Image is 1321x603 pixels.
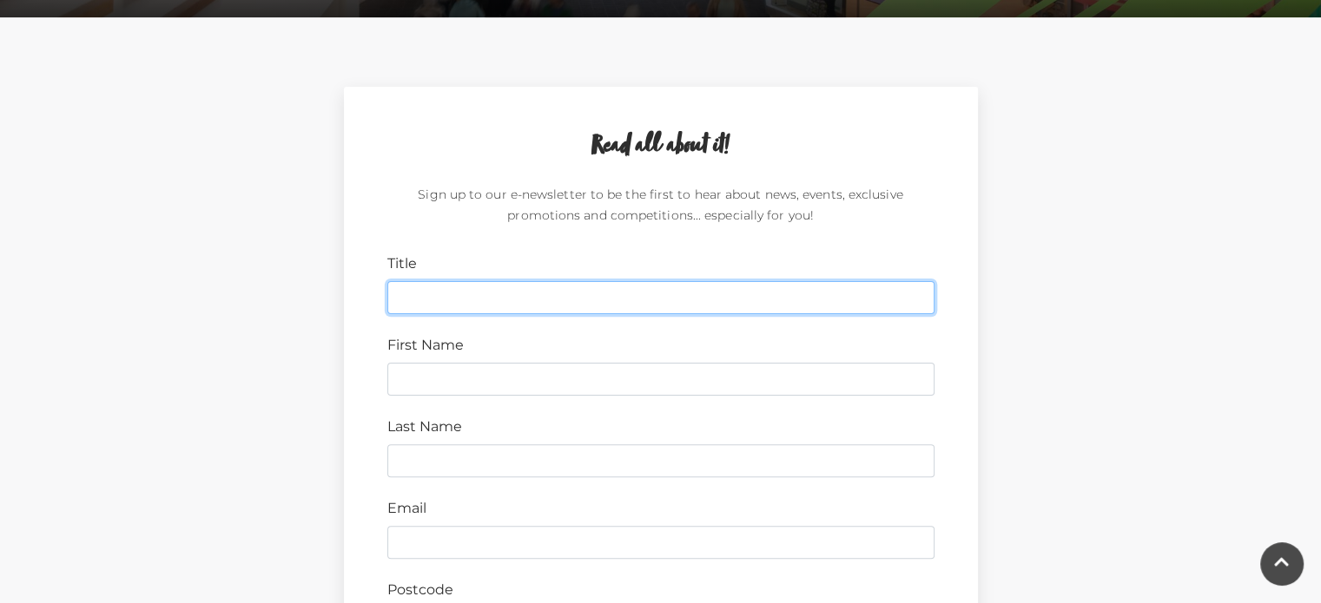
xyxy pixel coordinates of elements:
[387,498,426,519] label: Email
[387,335,464,356] label: First Name
[387,253,417,274] label: Title
[387,130,935,163] h2: Read all about it!
[387,184,935,233] p: Sign up to our e-newsletter to be the first to hear about news, events, exclusive promotions and ...
[387,416,462,437] label: Last Name
[387,580,453,600] label: Postcode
